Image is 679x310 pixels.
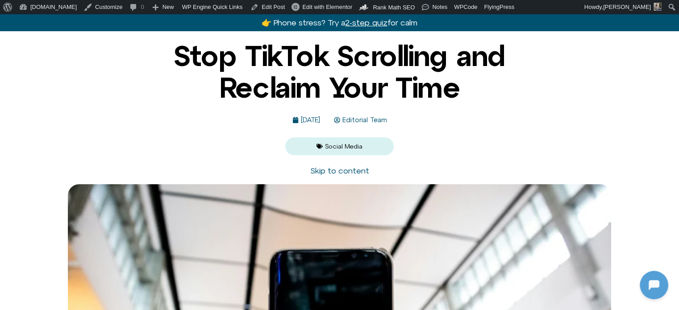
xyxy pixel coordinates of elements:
[15,231,138,240] textarea: Message Input
[26,6,137,17] h2: [DOMAIN_NAME]
[55,177,123,190] h1: [DOMAIN_NAME]
[373,4,415,11] span: Rank Math SEO
[2,2,176,21] button: Expand Header Button
[640,271,668,299] iframe: Botpress
[141,4,156,19] svg: Restart Conversation Button
[334,116,387,124] a: Editorial Team
[301,116,320,124] time: [DATE]
[71,132,107,168] img: N5FCcHC.png
[153,229,167,243] svg: Voice Input Button
[310,166,369,175] a: Skip to content
[262,18,417,27] a: 👉 Phone stress? Try a2-step quizfor calm
[292,116,320,124] a: [DATE]
[156,4,171,19] svg: Close Chatbot Button
[345,18,387,27] u: 2-step quiz
[325,143,362,150] a: Social Media
[302,4,352,10] span: Edit with Elementor
[8,4,22,19] img: N5FCcHC.png
[123,40,556,103] h1: Stop TikTok Scrolling and Reclaim Your Time
[340,116,387,124] span: Editorial Team
[603,4,651,10] span: [PERSON_NAME]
